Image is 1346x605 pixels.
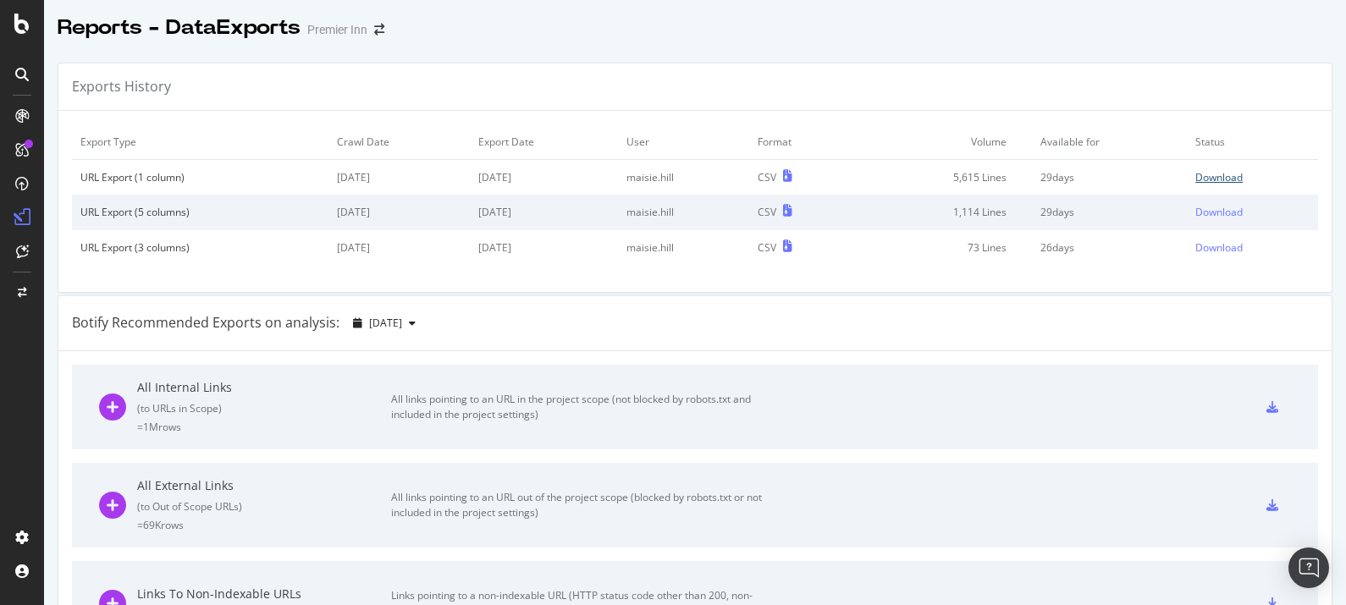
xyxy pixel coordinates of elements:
td: 26 days [1032,230,1187,265]
td: [DATE] [328,195,470,229]
div: All links pointing to an URL in the project scope (not blocked by robots.txt and included in the ... [391,392,772,422]
td: maisie.hill [618,230,749,265]
div: = 1M rows [137,420,391,434]
span: 2025 Sep. 15th [369,316,402,330]
td: Export Type [72,124,328,160]
div: ( to Out of Scope URLs ) [137,499,391,514]
div: URL Export (3 columns) [80,240,320,255]
td: Export Date [470,124,618,160]
div: URL Export (1 column) [80,170,320,184]
div: Download [1195,205,1243,219]
a: Download [1195,240,1310,255]
div: CSV [758,170,776,184]
div: All External Links [137,477,391,494]
div: csv-export [1266,401,1278,413]
div: Reports - DataExports [58,14,301,42]
div: Premier Inn [307,21,367,38]
td: [DATE] [470,195,618,229]
td: Crawl Date [328,124,470,160]
div: All Internal Links [137,379,391,396]
td: Status [1187,124,1318,160]
td: maisie.hill [618,160,749,195]
div: csv-export [1266,499,1278,511]
td: 29 days [1032,195,1187,229]
td: Volume [854,124,1032,160]
div: Download [1195,240,1243,255]
button: [DATE] [346,310,422,337]
td: 1,114 Lines [854,195,1032,229]
div: CSV [758,205,776,219]
div: ( to URLs in Scope ) [137,401,391,415]
div: arrow-right-arrow-left [374,24,384,36]
td: Available for [1032,124,1187,160]
a: Download [1195,205,1310,219]
div: Open Intercom Messenger [1288,547,1329,588]
td: [DATE] [328,230,470,265]
div: Download [1195,170,1243,184]
td: User [618,124,749,160]
td: [DATE] [470,230,618,265]
td: [DATE] [328,160,470,195]
td: 73 Lines [854,230,1032,265]
div: All links pointing to an URL out of the project scope (blocked by robots.txt or not included in t... [391,490,772,520]
td: [DATE] [470,160,618,195]
td: Format [749,124,854,160]
div: URL Export (5 columns) [80,205,320,219]
div: Exports History [72,77,171,96]
div: Links To Non-Indexable URLs [137,586,391,602]
a: Download [1195,170,1310,184]
div: CSV [758,240,776,255]
td: 29 days [1032,160,1187,195]
td: 5,615 Lines [854,160,1032,195]
div: Botify Recommended Exports on analysis: [72,313,339,333]
td: maisie.hill [618,195,749,229]
div: = 69K rows [137,518,391,532]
